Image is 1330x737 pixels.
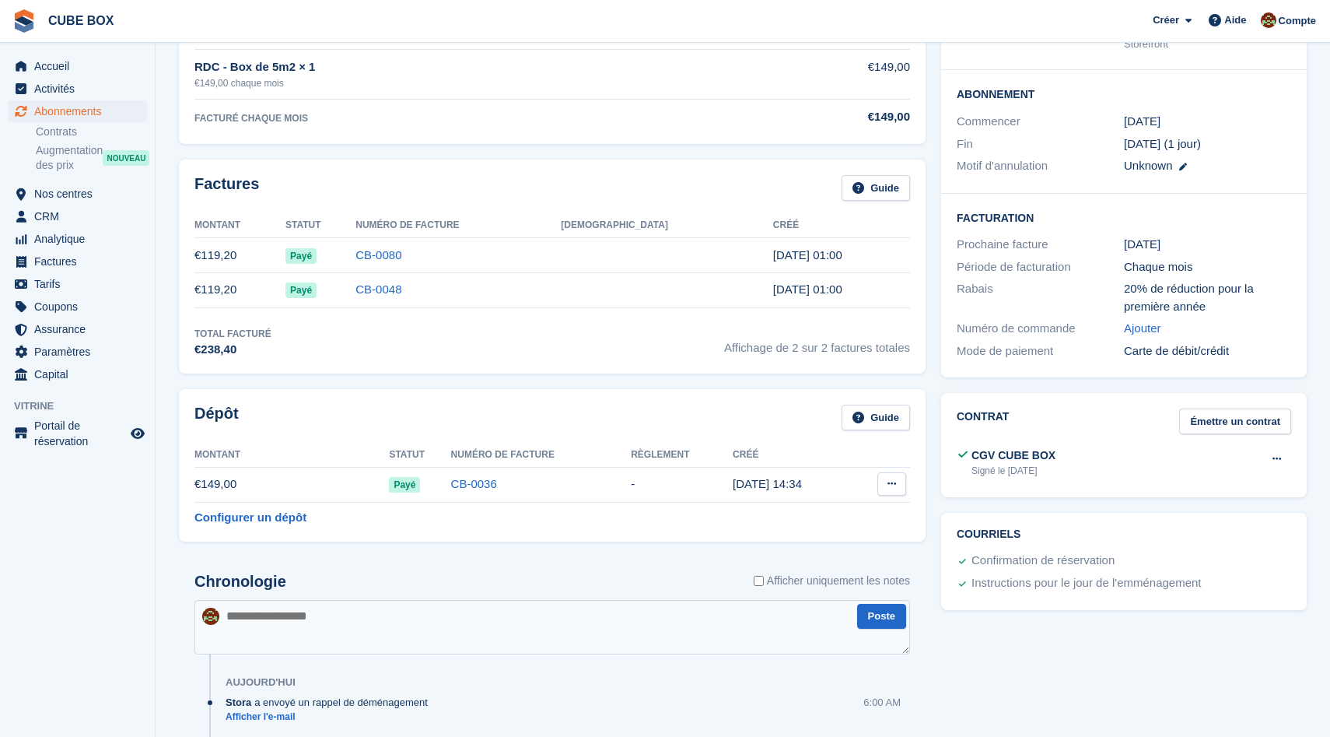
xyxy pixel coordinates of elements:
a: menu [8,363,147,385]
span: Payé [285,283,317,298]
div: Motif d'annulation [957,157,1124,175]
a: menu [8,418,147,449]
th: Montant [194,443,389,468]
div: Storefront [1124,37,1291,52]
time: 2025-06-23 12:34:25 UTC [733,477,802,490]
div: Commencer [957,113,1124,131]
h2: Factures [194,175,259,201]
div: Chaque mois [1124,258,1291,276]
a: Configurer un dépôt [194,509,306,527]
span: Vitrine [14,398,155,414]
a: Guide [842,405,910,430]
span: Tarifs [34,273,128,295]
a: menu [8,341,147,363]
div: €238,40 [194,341,271,359]
span: Affichage de 2 sur 2 factures totales [724,327,910,359]
h2: Contrat [957,409,1009,434]
time: 2025-06-26 23:00:51 UTC [773,283,842,296]
h2: Abonnement [957,86,1291,101]
div: Confirmation de réservation [971,552,1115,570]
input: Afficher uniquement les notes [754,573,764,589]
div: RDC - Box de 5m2 × 1 [194,58,725,76]
img: stora-icon-8386f47178a22dfd0bd8f6a31ec36ba5ce8667c1dd55bd0f319d3a0aa187defe.svg [12,9,36,33]
th: Créé [733,443,853,468]
div: FACTURÉ CHAQUE MOIS [194,111,725,125]
span: Compte [1279,13,1316,29]
div: Période de facturation [957,258,1124,276]
a: menu [8,228,147,250]
div: Prochaine facture [957,236,1124,254]
a: CUBE BOX [42,8,120,33]
span: Portail de réservation [34,418,128,449]
a: menu [8,183,147,205]
a: menu [8,100,147,122]
div: Fin [957,135,1124,153]
time: 2025-06-26 23:00:00 UTC [1124,113,1160,131]
span: Abonnements [34,100,128,122]
div: NOUVEAU [103,150,149,166]
a: Émettre un contrat [1179,409,1291,434]
span: Unknown [1124,159,1173,172]
th: Numéro de facture [355,213,561,238]
a: menu [8,251,147,272]
a: Afficher l'e-mail [226,711,436,724]
span: Payé [285,248,317,264]
a: CB-0048 [355,283,401,296]
h2: Chronologie [194,573,286,591]
a: CB-0036 [451,477,497,490]
th: Montant [194,213,285,238]
a: menu [8,205,147,227]
th: Règlement [631,443,733,468]
span: CRM [34,205,128,227]
td: €149,00 [725,50,910,99]
span: Aide [1224,12,1246,28]
a: CB-0080 [355,248,401,261]
span: Augmentation des prix [36,143,103,173]
a: menu [8,55,147,77]
div: Numéro de commande [957,320,1124,338]
span: Payé [389,477,420,493]
span: [DATE] (1 jour) [1124,137,1201,150]
td: €119,20 [194,272,285,307]
th: [DEMOGRAPHIC_DATA] [561,213,772,238]
time: 2025-07-26 23:00:13 UTC [773,248,842,261]
a: Boutique d'aperçu [128,424,147,443]
td: €149,00 [194,467,389,502]
span: Activités [34,78,128,100]
a: menu [8,296,147,318]
div: 20% de réduction pour la première année [1124,280,1291,315]
span: Stora [226,695,251,710]
div: Carte de débit/crédit [1124,342,1291,360]
th: Statut [389,443,450,468]
div: 6:00 AM [863,695,901,710]
div: €149,00 [725,108,910,126]
div: Rabais [957,280,1124,315]
span: Accueil [34,55,128,77]
a: Contrats [36,125,147,139]
span: Nos centres [34,183,128,205]
span: Coupons [34,296,128,318]
div: Total facturé [194,327,271,341]
th: Statut [285,213,355,238]
div: Signé le [DATE] [971,464,1055,478]
span: Capital [34,363,128,385]
span: Créer [1153,12,1179,28]
span: Analytique [34,228,128,250]
div: Mode de paiement [957,342,1124,360]
div: Instructions pour le jour de l'emménagement [971,574,1202,593]
a: Ajouter [1124,320,1161,338]
td: - [631,467,733,502]
a: menu [8,78,147,100]
a: menu [8,273,147,295]
td: €119,20 [194,238,285,273]
div: CGV CUBE BOX [971,447,1055,464]
div: Aujourd'hui [226,676,296,689]
img: alex soubira [202,608,219,625]
label: Afficher uniquement les notes [754,573,910,589]
span: Paramètres [34,341,128,363]
span: Factures [34,251,128,272]
div: a envoyé un rappel de déménagement [226,695,436,710]
h2: Dépôt [194,405,239,430]
h2: Facturation [957,209,1291,225]
th: Numéro de facture [451,443,632,468]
